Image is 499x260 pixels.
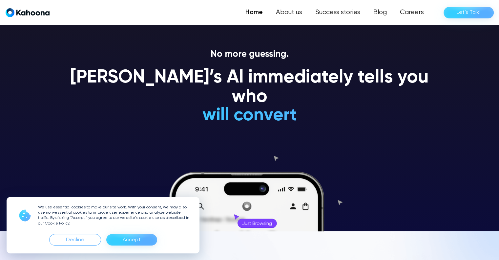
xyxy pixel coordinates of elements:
a: home [6,8,50,17]
a: Blog [367,6,393,19]
div: Decline [49,234,101,246]
p: We use essential cookies to make our site work. With your consent, we may also use non-essential ... [38,205,192,226]
p: No more guessing. [63,49,437,60]
a: Let’s Talk! [444,7,494,18]
h1: will convert [153,106,346,125]
h1: [PERSON_NAME]’s AI immediately tells you who [63,68,437,107]
div: Accept [123,235,141,245]
a: About us [269,6,309,19]
g: Just Browsing [242,222,272,226]
div: Decline [66,235,84,245]
a: Home [239,6,269,19]
div: Accept [106,234,157,246]
div: Let’s Talk! [457,7,481,18]
a: Success stories [309,6,367,19]
a: Careers [393,6,430,19]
